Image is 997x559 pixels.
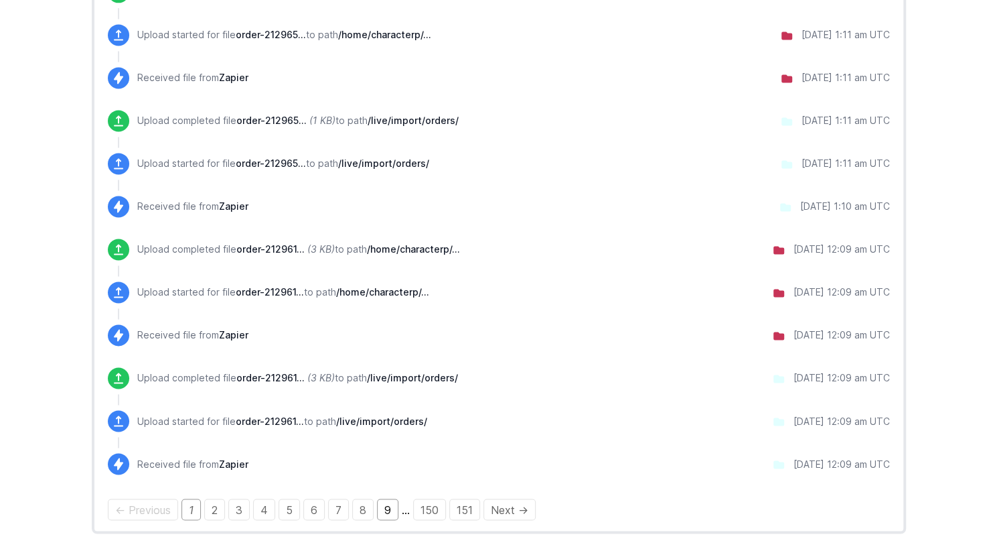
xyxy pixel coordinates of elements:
[483,499,536,520] a: Next page
[137,71,248,84] p: Received file from
[377,499,398,520] a: Page 9
[793,457,890,471] div: [DATE] 12:09 am UTC
[368,115,459,126] span: /live/import/orders/
[309,115,335,126] i: (1 KB)
[253,499,275,520] a: Page 4
[801,114,890,127] div: [DATE] 1:11 am UTC
[307,243,335,255] i: (3 KB)
[137,157,429,170] p: Upload started for file to path
[801,71,890,84] div: [DATE] 1:11 am UTC
[236,29,306,40] span: order-212965-2025-09-15-01.10.32.xml.sent
[137,328,248,342] p: Received file from
[367,372,458,383] span: /live/import/orders/
[137,200,248,213] p: Received file from
[219,329,248,340] span: Zapier
[228,499,250,520] a: Page 3
[336,415,427,426] span: /live/import/orders/
[793,414,890,428] div: [DATE] 12:09 am UTC
[181,499,201,520] em: Page 1
[793,328,890,342] div: [DATE] 12:09 am UTC
[328,499,349,520] a: Page 7
[307,372,335,383] i: (3 KB)
[338,29,431,40] span: /home/characterp/public_html/wp-content/uploads/wpallexport/exports/sent/
[352,499,374,520] a: Page 8
[449,499,480,520] a: Page 151
[336,286,429,298] span: /home/characterp/public_html/wp-content/uploads/wpallexport/exports/sent/
[402,503,410,516] span: …
[793,243,890,256] div: [DATE] 12:09 am UTC
[793,371,890,385] div: [DATE] 12:09 am UTC
[137,414,427,428] p: Upload started for file to path
[137,243,460,256] p: Upload completed file to path
[413,499,446,520] a: Page 150
[279,499,300,520] a: Page 5
[137,28,431,42] p: Upload started for file to path
[236,372,305,383] span: order-212961-2025-09-15-00.08.22.xml
[793,286,890,299] div: [DATE] 12:09 am UTC
[137,457,248,471] p: Received file from
[338,158,429,169] span: /live/import/orders/
[801,157,890,170] div: [DATE] 1:11 am UTC
[236,415,304,426] span: order-212961-2025-09-15-00.08.22.xml
[236,158,306,169] span: order-212965-2025-09-15-01.10.32.xml
[137,114,459,127] p: Upload completed file to path
[219,458,248,469] span: Zapier
[137,286,429,299] p: Upload started for file to path
[108,499,178,520] span: Previous page
[236,243,305,255] span: order-212961-2025-09-15-00.08.22.xml.sent
[137,371,458,385] p: Upload completed file to path
[236,115,307,126] span: order-212965-2025-09-15-01.10.32.xml
[801,28,890,42] div: [DATE] 1:11 am UTC
[219,72,248,83] span: Zapier
[236,286,304,298] span: order-212961-2025-09-15-00.08.22.xml.sent
[800,200,890,213] div: [DATE] 1:10 am UTC
[219,200,248,212] span: Zapier
[108,501,890,517] div: Pagination
[303,499,325,520] a: Page 6
[367,243,460,255] span: /home/characterp/public_html/wp-content/uploads/wpallexport/exports/sent/
[204,499,225,520] a: Page 2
